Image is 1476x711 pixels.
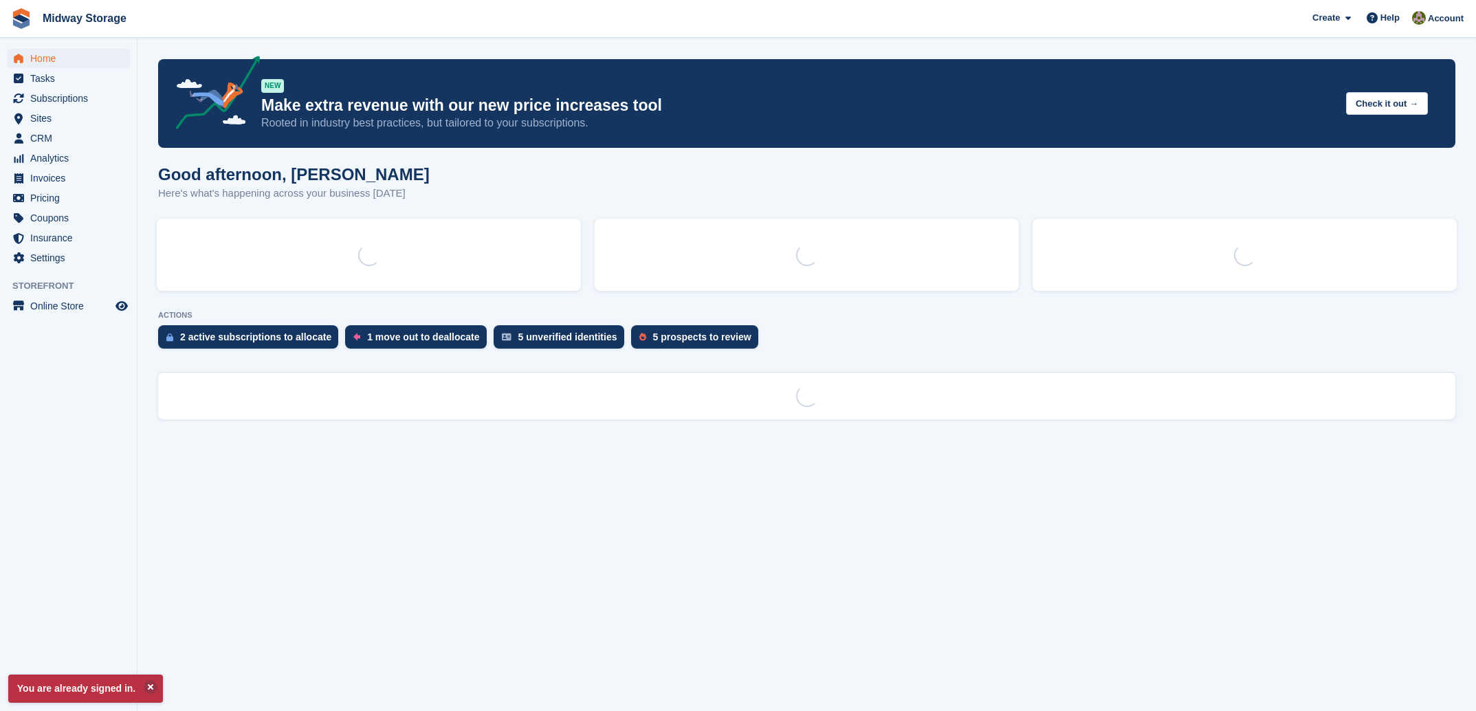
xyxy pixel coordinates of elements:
span: Storefront [12,279,137,293]
a: 5 prospects to review [631,325,765,355]
a: menu [7,228,130,248]
img: Heather Nicholson [1412,11,1426,25]
a: 1 move out to deallocate [345,325,493,355]
span: Pricing [30,188,113,208]
a: menu [7,296,130,316]
p: ACTIONS [158,311,1455,320]
a: menu [7,89,130,108]
a: menu [7,208,130,228]
img: move_outs_to_deallocate_icon-f764333ba52eb49d3ac5e1228854f67142a1ed5810a6f6cc68b1a99e826820c5.svg [353,333,360,341]
a: Preview store [113,298,130,314]
h1: Good afternoon, [PERSON_NAME] [158,165,430,184]
span: Account [1428,12,1464,25]
img: stora-icon-8386f47178a22dfd0bd8f6a31ec36ba5ce8667c1dd55bd0f319d3a0aa187defe.svg [11,8,32,29]
a: menu [7,149,130,168]
p: You are already signed in. [8,675,163,703]
div: 1 move out to deallocate [367,331,479,342]
span: Settings [30,248,113,267]
div: 2 active subscriptions to allocate [180,331,331,342]
span: Subscriptions [30,89,113,108]
span: Insurance [30,228,113,248]
div: 5 unverified identities [518,331,617,342]
span: CRM [30,129,113,148]
a: menu [7,168,130,188]
a: menu [7,188,130,208]
span: Coupons [30,208,113,228]
div: 5 prospects to review [653,331,751,342]
a: menu [7,69,130,88]
span: Invoices [30,168,113,188]
span: Tasks [30,69,113,88]
span: Create [1312,11,1340,25]
span: Online Store [30,296,113,316]
span: Sites [30,109,113,128]
img: verify_identity-adf6edd0f0f0b5bbfe63781bf79b02c33cf7c696d77639b501bdc392416b5a36.svg [502,333,511,341]
span: Analytics [30,149,113,168]
span: Help [1380,11,1400,25]
button: Check it out → [1346,92,1428,115]
a: 2 active subscriptions to allocate [158,325,345,355]
a: menu [7,49,130,68]
div: NEW [261,79,284,93]
a: menu [7,109,130,128]
img: active_subscription_to_allocate_icon-d502201f5373d7db506a760aba3b589e785aa758c864c3986d89f69b8ff3... [166,333,173,342]
a: menu [7,248,130,267]
p: Make extra revenue with our new price increases tool [261,96,1335,116]
a: 5 unverified identities [494,325,631,355]
span: Home [30,49,113,68]
p: Here's what's happening across your business [DATE] [158,186,430,201]
a: menu [7,129,130,148]
img: price-adjustments-announcement-icon-8257ccfd72463d97f412b2fc003d46551f7dbcb40ab6d574587a9cd5c0d94... [164,56,261,134]
p: Rooted in industry best practices, but tailored to your subscriptions. [261,116,1335,131]
img: prospect-51fa495bee0391a8d652442698ab0144808aea92771e9ea1ae160a38d050c398.svg [639,333,646,341]
a: Midway Storage [37,7,132,30]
